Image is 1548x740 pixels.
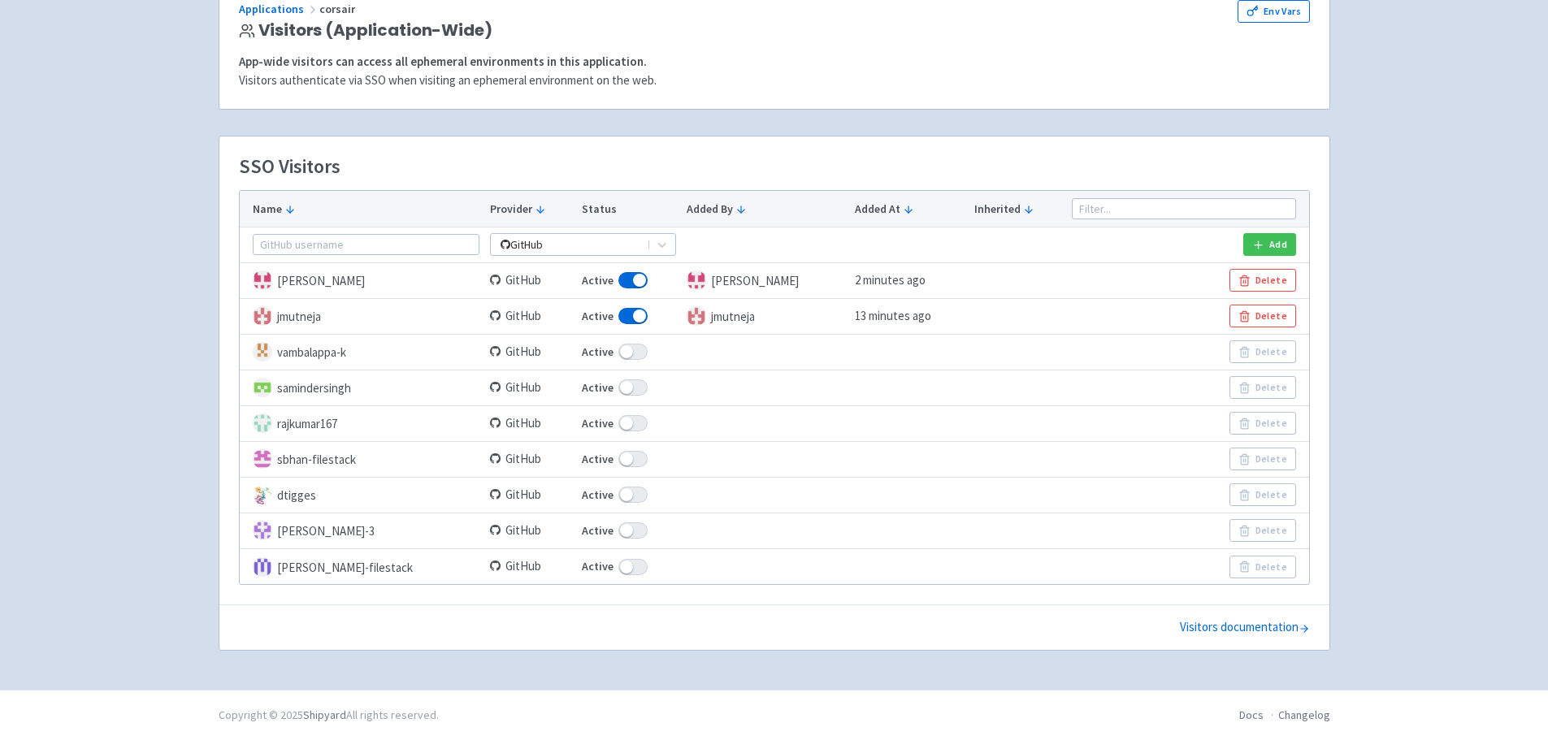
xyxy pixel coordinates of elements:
td: jmutneja [240,298,485,334]
button: Provider [490,201,571,218]
span: Active [582,343,614,361]
input: GitHub username [253,234,480,255]
td: samindersingh [240,370,485,405]
td: GitHub [485,370,577,405]
time: 2 minutes ago [855,272,926,288]
td: GitHub [485,334,577,370]
td: GitHub [485,298,577,334]
span: Visitors (Application-Wide) [258,21,492,40]
span: Active [582,486,614,504]
td: [PERSON_NAME] [240,262,485,298]
h3: SSO Visitors [239,156,340,177]
td: [PERSON_NAME]-filestack [240,548,485,584]
td: GitHub [485,548,577,584]
strong: App-wide visitors can access all ephemeral environments in this application. [239,54,647,69]
span: Active [582,521,614,540]
span: Active [582,307,614,326]
a: Visitors documentation [1180,618,1310,637]
td: rajkumar167 [240,405,485,441]
th: Status [576,191,681,227]
button: Delete [1229,305,1295,327]
input: Filter... [1072,198,1296,219]
span: corsair [319,2,358,16]
td: sbhan-filestack [240,441,485,477]
button: Added At [855,201,964,218]
td: GitHub [485,441,577,477]
td: dtigges [240,477,485,513]
td: GitHub [485,262,577,298]
span: Active [582,557,614,576]
span: Active [582,450,614,469]
button: Delete [1229,269,1295,292]
td: vambalappa-k [240,334,485,370]
button: Delete [1229,519,1295,542]
a: Changelog [1278,708,1330,722]
button: Added By [687,201,845,218]
span: Active [582,271,614,290]
button: Delete [1229,340,1295,363]
td: GitHub [485,513,577,548]
button: Inherited [974,201,1061,218]
button: Delete [1229,483,1295,506]
a: Applications [239,2,319,16]
p: Visitors authenticate via SSO when visiting an ephemeral environment on the web. [239,71,1310,90]
td: GitHub [485,405,577,441]
button: Delete [1229,448,1295,470]
button: Name [253,201,480,218]
span: Active [582,379,614,397]
button: Delete [1229,556,1295,578]
td: [PERSON_NAME]-3 [240,513,485,548]
a: Shipyard [303,708,346,722]
td: [PERSON_NAME] [681,262,850,298]
time: 13 minutes ago [855,308,931,323]
div: Copyright © 2025 All rights reserved. [219,707,439,724]
button: Add [1243,233,1295,256]
span: Active [582,414,614,433]
td: GitHub [485,477,577,513]
button: Delete [1229,412,1295,435]
a: Docs [1239,708,1264,722]
button: Delete [1229,376,1295,399]
td: jmutneja [681,298,850,334]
